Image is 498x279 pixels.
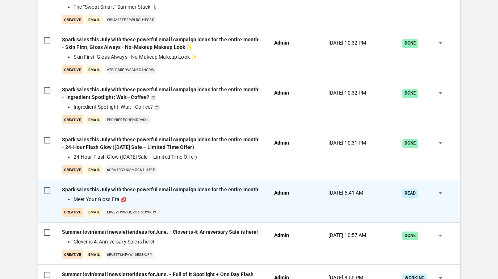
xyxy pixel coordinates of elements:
strong: email newsletter [95,271,134,277]
li: Clover is 4: Anniversary Sale is here! [74,238,260,246]
p: Spark sales this July with these powerful email campaign ideas for the entire month! - 24-Hour Fl... [62,136,263,151]
p: [DATE] 10:32 PM [328,89,367,97]
p: [DATE] 10:31 PM [328,139,367,147]
div: Done [402,89,418,97]
strong: June [155,271,167,277]
p: wblM4ZTPepWLrOu4fG3r [105,15,156,24]
strong: June [155,229,167,235]
p: PECyiIfEPOhFNIDDVixL [105,115,151,124]
p: creative [62,15,84,24]
p: creative [62,115,84,124]
div: Read [402,189,418,197]
p: 6RuEttuhFAw46e08KlfY [105,250,154,259]
p: Email [86,250,101,259]
div: Done [402,232,418,240]
p: creative [62,65,84,74]
div: Done [402,39,418,47]
p: Summer lovin' ideas for . - Clover is 4: Anniversary Sale is here! [62,228,263,236]
p: Spark sales this July with these powerful email campaign ideas for the entire month! - Skin First... [62,36,263,51]
p: Spark sales this July with these powerful email campaign ideas for the entire month! - Ingredient... [62,86,263,101]
p: Admin [274,189,289,197]
strong: email newsletter [95,229,134,235]
p: creative [62,208,84,217]
div: Done [402,139,418,147]
li: 24-Hour Flash Glow ([DATE] Sale – Limited Time Offer) [74,153,260,161]
p: creative [62,165,84,174]
li: Skin First, Gloss Always - No-Makeup Makeup Look ✨ [74,53,260,61]
p: Email [86,208,101,217]
p: Email [86,115,101,124]
li: Meet Your Gloss Era 💋 [74,196,260,203]
p: [DATE] 10:32 PM [328,39,367,47]
p: Email [86,15,101,24]
p: Email [86,65,101,74]
p: Admin [274,39,289,47]
p: V7Rld85PdvscN6g1NcRW [105,65,156,74]
p: Admin [274,139,289,147]
p: mwJvfWWkIqVCtRy3Y00W [105,208,158,217]
li: Ingredient Spotlight: Wait—Coffee? ☕ [74,103,260,111]
p: [DATE] 10:57 AM [328,232,367,239]
li: The “Sweat Smart” Summer Stack 🌡️ [74,3,260,11]
p: 6QRa4rgyNMmGcn1Ih4fe [105,165,157,174]
p: Spark sales this July with these powerful email campaign ideas for the entire month! [62,186,263,193]
p: Email [86,165,101,174]
p: Admin [274,232,289,239]
p: Admin [274,89,289,97]
p: creative [62,250,84,259]
p: [DATE] 5:41 AM [328,189,364,197]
